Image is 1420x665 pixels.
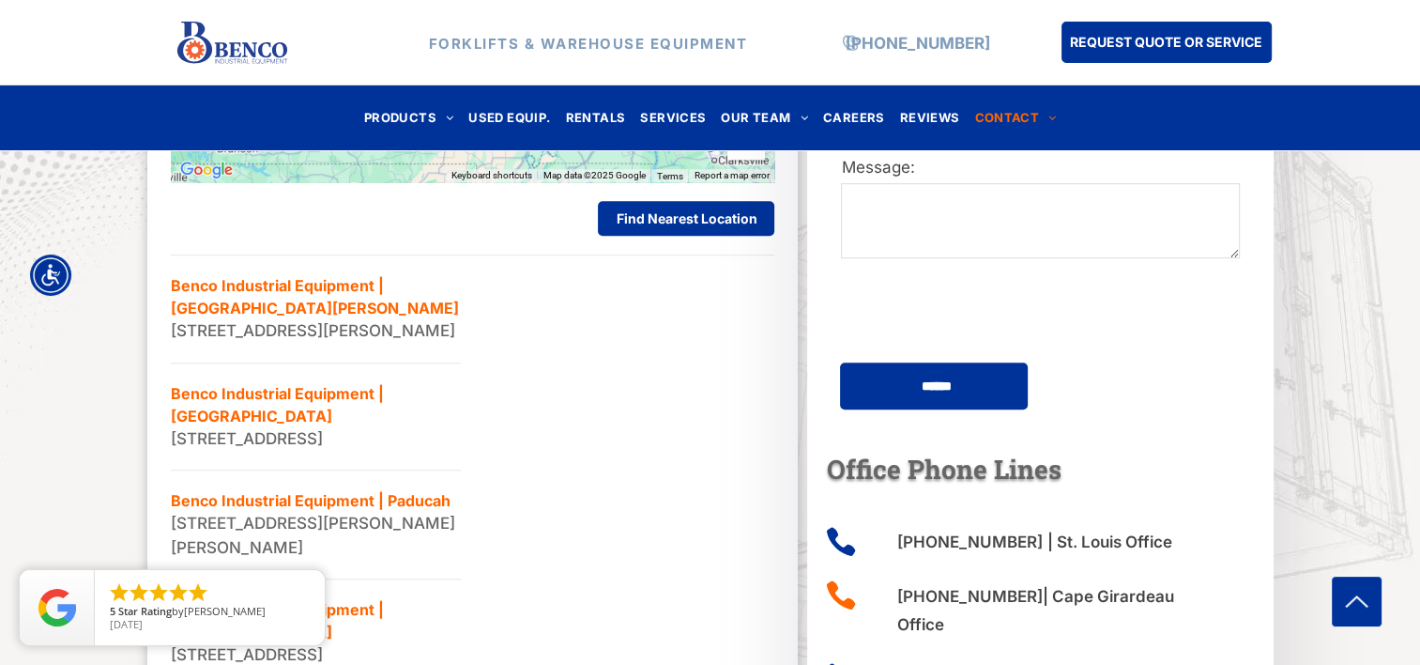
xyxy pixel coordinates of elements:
span: REQUEST QUOTE OR SERVICE [1070,24,1262,59]
button: Keyboard shortcuts [450,169,531,182]
span: | Cape Girardeau Office [897,587,1174,635]
a: [PHONE_NUMBER] [897,533,1043,551]
img: Review Rating [38,589,76,626]
strong: FORKLIFTS & WAREHOUSE EQUIPMENT [429,34,748,52]
li:  [128,581,150,604]
a: CONTACT [967,105,1063,131]
span: by [110,606,310,619]
label: Message: [841,156,1239,180]
a: PRODUCTS [357,105,462,131]
a: CAREERS [816,105,893,131]
span: [PERSON_NAME] [184,604,266,618]
a: REVIEWS [893,105,968,131]
span: Map data ©2025 Google [542,170,645,180]
span: Star Rating [118,604,172,618]
span: Office Phone Lines [826,452,1061,487]
a: [PHONE_NUMBER] [897,587,1043,606]
a: USED EQUIP. [461,105,557,131]
li:  [147,581,170,604]
a: OUR TEAM [713,105,816,131]
iframe: reCAPTCHA [841,271,1126,344]
a: [PHONE_NUMBER] [846,33,990,52]
li:  [108,581,130,604]
a: Report a map error [694,170,769,180]
li:  [167,581,190,604]
a: RENTALS [558,105,634,131]
li:  [187,581,209,604]
span: [DATE] [110,617,143,631]
a: REQUEST QUOTE OR SERVICE [1061,22,1272,63]
img: Google [176,158,237,182]
span: Find Nearest Location [616,210,756,226]
a: Open this area in Google Maps (opens a new window) [176,158,237,182]
a: Terms (opens in new tab) [656,170,682,180]
strong: | St. Louis Office [1047,533,1172,551]
a: SERVICES [633,105,713,131]
span: 5 [110,604,115,618]
div: Accessibility Menu [30,255,71,296]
